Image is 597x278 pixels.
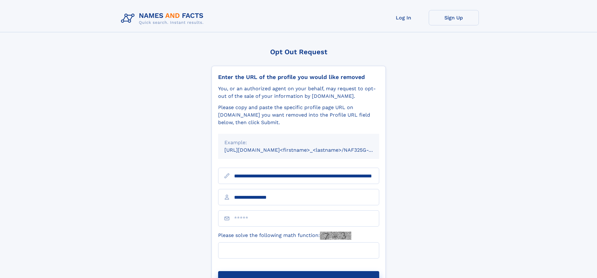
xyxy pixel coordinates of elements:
[118,10,209,27] img: Logo Names and Facts
[218,85,379,100] div: You, or an authorized agent on your behalf, may request to opt-out of the sale of your informatio...
[379,10,429,25] a: Log In
[218,104,379,126] div: Please copy and paste the specific profile page URL on [DOMAIN_NAME] you want removed into the Pr...
[212,48,386,56] div: Opt Out Request
[218,74,379,81] div: Enter the URL of the profile you would like removed
[224,147,391,153] small: [URL][DOMAIN_NAME]<firstname>_<lastname>/NAF325G-xxxxxxxx
[224,139,373,146] div: Example:
[429,10,479,25] a: Sign Up
[218,232,351,240] label: Please solve the following math function:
